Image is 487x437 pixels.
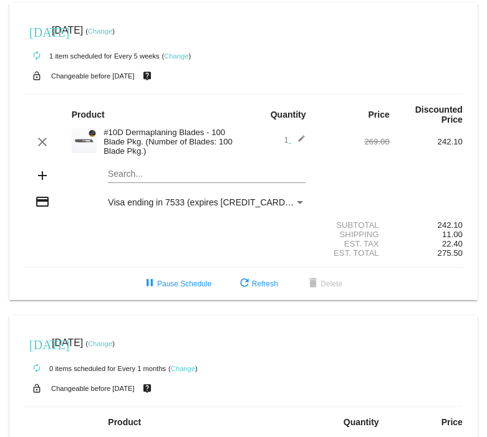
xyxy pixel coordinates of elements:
strong: Discounted Price [415,105,463,125]
small: 0 items scheduled for Every 1 months [24,365,166,372]
mat-icon: lock_open [29,68,44,84]
a: Change [88,27,112,35]
strong: Price [441,417,463,427]
span: 1 [284,135,306,144]
small: Changeable before [DATE] [51,72,135,80]
a: Change [171,365,195,372]
small: Changeable before [DATE] [51,385,135,392]
div: Est. Tax [317,239,390,248]
div: Shipping [317,230,390,239]
mat-icon: delete [306,276,321,291]
small: 1 item scheduled for Every 5 weeks [24,52,160,60]
mat-icon: pause [142,276,157,291]
span: 22.40 [442,239,463,248]
mat-icon: [DATE] [29,336,44,351]
small: ( ) [162,52,191,60]
span: Refresh [237,280,278,288]
img: dermaplanepro-10d-dermaplaning-blade-close-up.png [72,128,97,153]
div: 242.10 [390,220,463,230]
mat-icon: refresh [237,276,252,291]
strong: Quantity [344,417,379,427]
mat-icon: autorenew [29,49,44,63]
strong: Quantity [271,110,306,120]
span: Delete [306,280,342,288]
span: 275.50 [438,248,463,258]
a: Change [164,52,188,60]
mat-icon: clear [35,134,50,149]
mat-icon: [DATE] [29,24,44,39]
mat-icon: live_help [140,380,155,397]
mat-icon: add [35,168,50,183]
button: Delete [296,273,352,295]
button: Pause Schedule [132,273,221,295]
a: Change [88,340,112,347]
span: 11.00 [442,230,463,239]
mat-icon: autorenew [29,361,44,376]
small: ( ) [85,340,115,347]
small: ( ) [168,365,198,372]
mat-select: Payment Method [108,197,306,207]
mat-icon: live_help [140,68,155,84]
small: ( ) [85,27,115,35]
div: 269.00 [317,137,390,146]
strong: Product [108,417,141,427]
mat-icon: credit_card [35,194,50,209]
div: Est. Total [317,248,390,258]
mat-icon: edit [291,134,306,149]
mat-icon: lock_open [29,380,44,397]
strong: Product [72,110,105,120]
strong: Price [369,110,390,120]
div: Subtotal [317,220,390,230]
span: Visa ending in 7533 (expires [CREDIT_CARD_DATA]) [108,197,317,207]
button: Refresh [227,273,288,295]
div: 242.10 [390,137,463,146]
span: Pause Schedule [142,280,211,288]
input: Search... [108,169,306,179]
div: #10D Dermaplaning Blades - 100 Blade Pkg. (Number of Blades: 100 Blade Pkg.) [97,128,243,156]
